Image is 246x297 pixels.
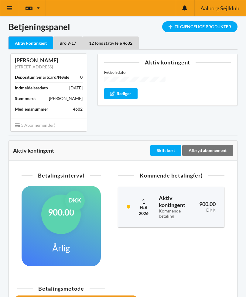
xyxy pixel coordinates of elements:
[9,36,53,50] div: Aktiv kontingent
[52,243,70,254] h1: Årlig
[13,147,149,154] div: Aktiv kontingent
[182,145,233,156] div: Afbryd abonnement
[104,88,138,99] div: Rediger
[9,21,237,32] h1: Betjeningspanel
[15,106,48,112] div: Medlemsnummer
[15,64,53,69] a: [STREET_ADDRESS]
[139,198,149,204] div: 1
[83,36,139,49] div: 12 tons stativ leje 4682
[199,201,216,213] h3: 900.00
[139,204,149,210] div: Feb
[49,95,83,102] div: [PERSON_NAME]
[65,191,85,210] div: DKK
[69,85,83,91] div: [DATE]
[200,5,239,11] span: Aalborg Sejlklub
[15,57,83,64] div: [PERSON_NAME]
[22,173,101,178] div: Betalingsinterval
[17,286,105,291] div: Betalingsmetode
[53,36,83,49] div: Bro 9-17
[104,60,231,65] div: Aktiv kontingent
[150,145,181,156] div: Skift kort
[15,85,48,91] div: Indmeldelsesdato
[159,209,191,219] div: Kommende betaling
[48,207,74,218] h1: 900.00
[162,21,237,32] div: Tilgængelige Produkter
[15,123,55,128] span: 3 Abonnement(er)
[199,208,216,213] div: DKK
[139,210,149,216] div: 2026
[104,69,165,75] label: Fødselsdato
[80,74,83,80] div: 0
[73,106,83,112] div: 4682
[159,195,191,219] h3: Aktiv kontingent
[15,95,36,102] div: Stemmeret
[118,173,224,178] div: Kommende betaling(er)
[15,74,69,80] div: Depositum Smartcard/Nøgle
